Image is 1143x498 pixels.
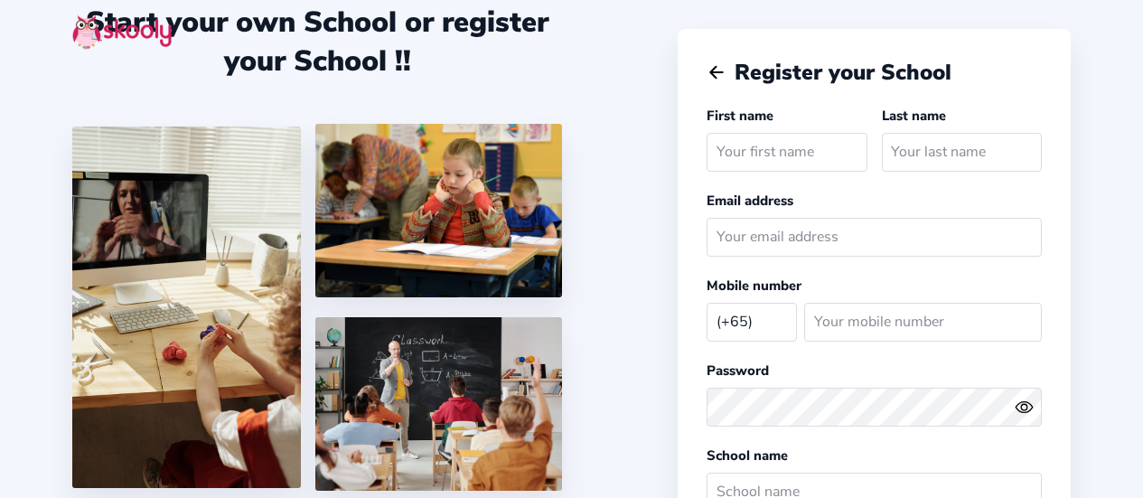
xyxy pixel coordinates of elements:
[315,317,563,491] img: 5.png
[707,446,788,465] label: School name
[72,127,301,488] img: 1.jpg
[707,277,801,295] label: Mobile number
[72,14,172,50] img: skooly-logo.png
[882,107,946,125] label: Last name
[804,303,1042,342] input: Your mobile number
[707,362,769,380] label: Password
[882,133,1042,172] input: Your last name
[735,58,951,87] span: Register your School
[1015,398,1034,417] ion-icon: eye outline
[707,133,867,172] input: Your first name
[315,124,563,297] img: 4.png
[707,192,793,210] label: Email address
[707,218,1042,257] input: Your email address
[707,107,773,125] label: First name
[707,62,726,82] button: arrow back outline
[1015,398,1042,417] button: eye outlineeye off outline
